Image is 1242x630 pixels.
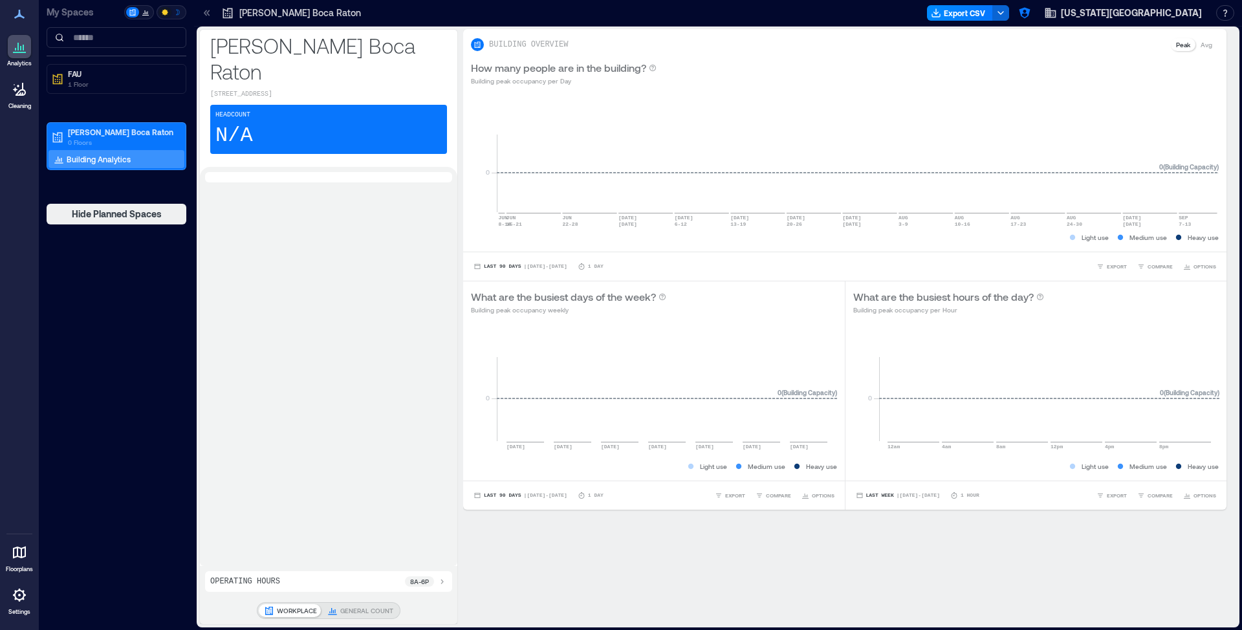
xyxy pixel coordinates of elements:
button: Export CSV [927,5,993,21]
span: OPTIONS [1193,263,1216,270]
text: 7-13 [1179,221,1191,227]
text: [DATE] [618,215,637,221]
button: OPTIONS [1181,489,1219,502]
text: 17-23 [1010,221,1026,227]
p: [PERSON_NAME] Boca Raton [68,127,177,137]
span: EXPORT [1107,492,1127,499]
span: EXPORT [725,492,745,499]
tspan: 0 [486,168,490,176]
button: OPTIONS [799,489,837,502]
text: 4am [942,444,952,450]
text: 8-14 [498,221,510,227]
tspan: 0 [486,394,490,402]
p: Heavy use [806,461,837,472]
text: AUG [899,215,908,221]
p: FAU [68,69,177,79]
button: Hide Planned Spaces [47,204,186,224]
text: [DATE] [790,444,809,450]
span: COMPARE [1148,263,1173,270]
text: 12am [888,444,900,450]
p: Heavy use [1188,232,1219,243]
text: [DATE] [618,221,637,227]
p: BUILDING OVERVIEW [489,39,568,50]
text: AUG [1010,215,1020,221]
button: OPTIONS [1181,260,1219,273]
text: 20-26 [787,221,802,227]
p: Medium use [1129,461,1167,472]
text: 3-9 [899,221,908,227]
p: Headcount [215,110,250,120]
p: My Spaces [47,6,122,19]
span: [US_STATE][GEOGRAPHIC_DATA] [1061,6,1202,19]
a: Cleaning [3,74,36,114]
text: AUG [1067,215,1076,221]
p: WORKPLACE [277,605,317,616]
button: Last 90 Days |[DATE]-[DATE] [471,489,570,502]
p: Light use [700,461,727,472]
p: 1 Day [588,492,604,499]
text: 13-19 [730,221,746,227]
text: 6-12 [675,221,687,227]
text: 12pm [1051,444,1063,450]
span: OPTIONS [812,492,834,499]
p: Building Analytics [67,154,131,164]
text: JUN [562,215,572,221]
p: [PERSON_NAME] Boca Raton [239,6,361,19]
p: 1 Hour [961,492,979,499]
text: 24-30 [1067,221,1082,227]
p: Cleaning [8,102,31,110]
p: Building peak occupancy weekly [471,305,666,315]
p: What are the busiest days of the week? [471,289,656,305]
span: COMPARE [1148,492,1173,499]
button: COMPARE [1135,260,1175,273]
text: [DATE] [787,215,805,221]
text: [DATE] [695,444,714,450]
p: 8a - 6p [410,576,429,587]
span: COMPARE [766,492,791,499]
p: Light use [1082,232,1109,243]
tspan: 0 [867,394,871,402]
text: 8pm [1159,444,1169,450]
text: [DATE] [601,444,620,450]
p: Avg [1201,39,1212,50]
text: [DATE] [842,221,861,227]
p: 1 Day [588,263,604,270]
p: Peak [1176,39,1190,50]
text: AUG [955,215,964,221]
p: 0 Floors [68,137,177,147]
p: Light use [1082,461,1109,472]
text: 8am [996,444,1006,450]
span: OPTIONS [1193,492,1216,499]
p: N/A [215,123,253,149]
text: [DATE] [1123,215,1142,221]
button: EXPORT [712,489,748,502]
p: [PERSON_NAME] Boca Raton [210,32,447,84]
p: GENERAL COUNT [340,605,393,616]
span: Hide Planned Spaces [72,208,162,221]
text: SEP [1179,215,1188,221]
p: Operating Hours [210,576,280,587]
button: Last Week |[DATE]-[DATE] [853,489,942,502]
button: COMPARE [1135,489,1175,502]
text: [DATE] [1123,221,1142,227]
p: 1 Floor [68,79,177,89]
text: JUN [498,215,508,221]
text: [DATE] [743,444,761,450]
text: [DATE] [507,444,525,450]
text: JUN [507,215,516,221]
button: EXPORT [1094,260,1129,273]
button: Last 90 Days |[DATE]-[DATE] [471,260,570,273]
p: How many people are in the building? [471,60,646,76]
p: Building peak occupancy per Day [471,76,657,86]
a: Analytics [3,31,36,71]
text: [DATE] [842,215,861,221]
text: 15-21 [507,221,522,227]
span: EXPORT [1107,263,1127,270]
button: COMPARE [753,489,794,502]
text: 10-16 [955,221,970,227]
p: Heavy use [1188,461,1219,472]
p: What are the busiest hours of the day? [853,289,1034,305]
button: EXPORT [1094,489,1129,502]
p: Analytics [7,60,32,67]
text: 4pm [1105,444,1115,450]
